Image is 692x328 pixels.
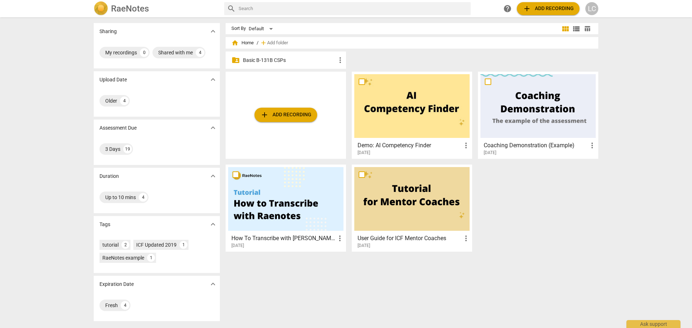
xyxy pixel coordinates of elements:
div: Ask support [626,320,680,328]
a: How To Transcribe with [PERSON_NAME][DATE] [228,167,343,248]
span: / [257,40,258,46]
a: LogoRaeNotes [94,1,218,16]
div: 4 [120,96,129,105]
span: view_list [572,24,581,33]
p: Tags [99,221,110,228]
span: home [231,39,239,46]
span: expand_more [209,172,217,180]
div: Fresh [105,302,118,309]
span: [DATE] [484,150,496,156]
button: List view [571,23,582,34]
span: table_chart [584,25,591,32]
div: 0 [140,48,148,57]
p: Duration [99,172,119,180]
img: Logo [94,1,108,16]
div: Up to 10 mins [105,194,136,201]
div: Shared with me [158,49,193,56]
span: more_vert [336,56,345,64]
a: Coaching Demonstration (Example)[DATE] [480,74,596,156]
span: folder_shared [231,56,240,64]
div: 3 Days [105,145,120,153]
span: more_vert [336,234,344,243]
div: tutorial [102,241,119,248]
span: Add recording [523,4,574,13]
span: [DATE] [358,150,370,156]
button: Show more [208,26,218,37]
div: 19 [123,145,132,153]
span: expand_more [209,75,217,84]
p: Expiration Date [99,280,134,288]
h3: How To Transcribe with RaeNotes [231,234,336,243]
span: Add recording [260,111,311,119]
span: view_module [561,24,570,33]
span: [DATE] [231,243,244,249]
div: My recordings [105,49,137,56]
h3: User Guide for ICF Mentor Coaches [358,234,462,243]
div: 1 [147,254,155,262]
span: [DATE] [358,243,370,249]
h3: Coaching Demonstration (Example) [484,141,588,150]
p: Assessment Due [99,124,137,132]
span: more_vert [462,141,470,150]
span: help [503,4,512,13]
button: Show more [208,171,218,181]
p: Upload Date [99,76,127,84]
button: Show more [208,122,218,133]
span: Home [231,39,254,46]
h3: Demo: AI Competency Finder [358,141,462,150]
button: Table view [582,23,593,34]
div: ICF Updated 2019 [136,241,177,248]
input: Search [239,3,468,14]
div: 2 [121,241,129,249]
p: Sharing [99,28,117,35]
div: Default [249,23,275,35]
div: 4 [139,193,147,202]
span: expand_more [209,280,217,288]
h2: RaeNotes [111,4,149,14]
span: more_vert [588,141,596,150]
span: expand_more [209,220,217,229]
div: Older [105,97,117,104]
button: Upload [254,108,317,122]
button: Show more [208,219,218,230]
div: RaeNotes example [102,254,144,261]
p: Basic B-131B CSPs [243,57,336,64]
span: expand_more [209,123,217,132]
button: Upload [517,2,580,15]
span: add [523,4,531,13]
a: User Guide for ICF Mentor Coaches[DATE] [354,167,470,248]
span: add [260,111,269,119]
span: Add folder [267,40,288,46]
button: Tile view [560,23,571,34]
button: LC [585,2,598,15]
div: 1 [179,241,187,249]
a: Help [501,2,514,15]
span: more_vert [462,234,470,243]
button: Show more [208,74,218,85]
div: Sort By [231,26,246,31]
span: add [260,39,267,46]
a: Demo: AI Competency Finder[DATE] [354,74,470,156]
span: search [227,4,236,13]
button: Show more [208,279,218,289]
div: 4 [196,48,204,57]
div: 4 [121,301,129,310]
span: expand_more [209,27,217,36]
